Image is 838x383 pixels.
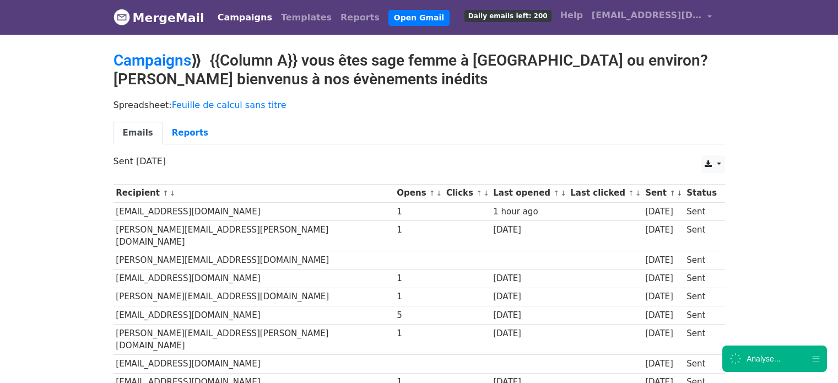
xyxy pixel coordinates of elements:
td: Sent [684,251,719,269]
a: ↑ [476,189,482,197]
td: [EMAIL_ADDRESS][DOMAIN_NAME] [113,306,394,324]
a: Reports [336,7,384,29]
a: ↑ [553,189,559,197]
th: Last opened [490,184,567,202]
th: Status [684,184,719,202]
div: [DATE] [493,309,565,322]
td: Sent [684,306,719,324]
div: 1 [397,224,441,236]
a: Daily emails left: 200 [460,4,556,26]
th: Opens [394,184,444,202]
div: [DATE] [645,290,682,303]
div: [DATE] [645,272,682,285]
div: [DATE] [645,224,682,236]
td: [PERSON_NAME][EMAIL_ADDRESS][PERSON_NAME][DOMAIN_NAME] [113,324,394,355]
div: [DATE] [645,327,682,340]
h2: ⟫ {{Column A}} vous êtes sage femme à [GEOGRAPHIC_DATA] ou environ? [PERSON_NAME] bienvenus à nos... [113,51,725,88]
td: Sent [684,220,719,251]
div: [DATE] [645,309,682,322]
th: Clicks [444,184,490,202]
a: ↑ [163,189,169,197]
span: Daily emails left: 200 [464,10,552,22]
div: 1 [397,206,441,218]
div: [DATE] [493,290,565,303]
p: Spreadsheet: [113,99,725,111]
a: ↓ [170,189,176,197]
th: Recipient [113,184,394,202]
td: Sent [684,269,719,288]
div: 1 [397,327,441,340]
div: [DATE] [493,327,565,340]
div: 1 [397,272,441,285]
td: [EMAIL_ADDRESS][DOMAIN_NAME] [113,269,394,288]
a: Campaigns [213,7,277,29]
div: [DATE] [645,206,682,218]
td: [PERSON_NAME][EMAIL_ADDRESS][DOMAIN_NAME] [113,288,394,306]
a: ↓ [483,189,489,197]
a: Feuille de calcul sans titre [172,100,286,110]
a: Reports [163,122,218,144]
a: Templates [277,7,336,29]
a: ↓ [677,189,683,197]
a: ↑ [669,189,675,197]
a: Help [556,4,587,26]
td: [PERSON_NAME][EMAIL_ADDRESS][PERSON_NAME][DOMAIN_NAME] [113,220,394,251]
div: 1 [397,290,441,303]
a: ↓ [635,189,641,197]
a: MergeMail [113,6,204,29]
div: [DATE] [645,254,682,267]
a: [EMAIL_ADDRESS][DOMAIN_NAME] [587,4,716,30]
a: ↓ [436,189,442,197]
td: [PERSON_NAME][EMAIL_ADDRESS][DOMAIN_NAME] [113,251,394,269]
td: [EMAIL_ADDRESS][DOMAIN_NAME] [113,202,394,220]
a: ↑ [628,189,634,197]
div: [DATE] [493,272,565,285]
th: Last clicked [568,184,643,202]
p: Sent [DATE] [113,155,725,167]
img: MergeMail logo [113,9,130,25]
div: [DATE] [645,358,682,370]
a: Emails [113,122,163,144]
a: ↓ [560,189,566,197]
td: Sent [684,202,719,220]
a: ↑ [429,189,435,197]
span: [EMAIL_ADDRESS][DOMAIN_NAME] [592,9,702,22]
td: Sent [684,355,719,373]
td: Sent [684,288,719,306]
div: [DATE] [493,224,565,236]
td: [EMAIL_ADDRESS][DOMAIN_NAME] [113,355,394,373]
td: Sent [684,324,719,355]
th: Sent [642,184,684,202]
div: 1 hour ago [493,206,565,218]
a: Campaigns [113,51,191,69]
div: 5 [397,309,441,322]
a: Open Gmail [388,10,450,26]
